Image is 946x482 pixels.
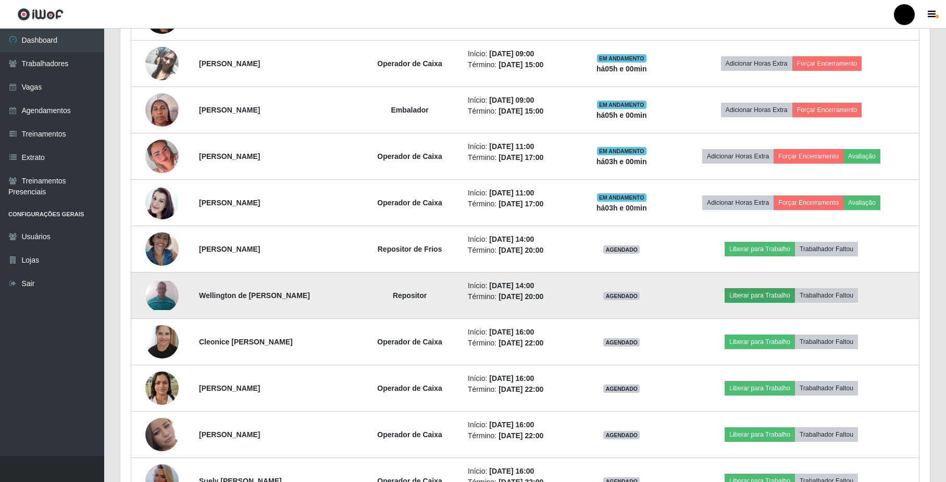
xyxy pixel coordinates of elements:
li: Início: [468,327,574,338]
strong: [PERSON_NAME] [199,384,260,392]
span: EM ANDAMENTO [597,101,646,109]
button: Adicionar Horas Extra [721,103,792,117]
time: [DATE] 17:00 [499,153,543,162]
strong: [PERSON_NAME] [199,59,260,68]
li: Início: [468,419,574,430]
li: Início: [468,280,574,291]
button: Forçar Encerramento [774,195,843,210]
button: Liberar para Trabalho [725,335,795,349]
strong: há 05 h e 00 min [596,65,647,73]
button: Trabalhador Faltou [795,381,858,396]
li: Término: [468,245,574,256]
li: Término: [468,338,574,349]
img: 1720809249319.jpeg [145,366,179,410]
button: Forçar Encerramento [792,56,862,71]
time: [DATE] 14:00 [489,235,534,243]
time: [DATE] 11:00 [489,142,534,151]
button: Trabalhador Faltou [795,242,858,256]
strong: Operador de Caixa [377,59,442,68]
span: AGENDADO [603,431,640,439]
span: EM ANDAMENTO [597,147,646,155]
time: [DATE] 17:00 [499,200,543,208]
img: 1724302399832.jpeg [145,281,179,310]
button: Adicionar Horas Extra [721,56,792,71]
strong: há 05 h e 00 min [596,111,647,119]
button: Adicionar Horas Extra [702,149,774,164]
img: 1753233779837.jpeg [145,173,179,232]
button: Trabalhador Faltou [795,335,858,349]
time: [DATE] 22:00 [499,339,543,347]
li: Início: [468,141,574,152]
strong: Repositor de Frios [378,245,442,253]
li: Término: [468,59,574,70]
strong: [PERSON_NAME] [199,152,260,160]
strong: [PERSON_NAME] [199,199,260,207]
time: [DATE] 09:00 [489,50,534,58]
button: Avaliação [843,195,880,210]
time: [DATE] 15:00 [499,60,543,69]
strong: Operador de Caixa [377,152,442,160]
strong: há 03 h e 00 min [596,157,647,166]
strong: Repositor [393,291,427,300]
time: [DATE] 22:00 [499,385,543,393]
span: AGENDADO [603,385,640,393]
img: 1728657524685.jpeg [145,34,179,93]
strong: Operador de Caixa [377,430,442,439]
li: Término: [468,199,574,209]
time: [DATE] 16:00 [489,328,534,336]
li: Término: [468,430,574,441]
img: 1731001790391.jpeg [145,418,179,451]
button: Liberar para Trabalho [725,242,795,256]
span: EM ANDAMENTO [597,54,646,63]
button: Adicionar Horas Extra [702,195,774,210]
time: [DATE] 16:00 [489,467,534,475]
button: Liberar para Trabalho [725,288,795,303]
time: [DATE] 15:00 [499,107,543,115]
img: 1750528550016.jpeg [145,227,179,271]
time: [DATE] 22:00 [499,431,543,440]
button: Forçar Encerramento [792,103,862,117]
strong: Operador de Caixa [377,338,442,346]
button: Forçar Encerramento [774,149,843,164]
time: [DATE] 20:00 [499,246,543,254]
time: [DATE] 11:00 [489,189,534,197]
span: AGENDADO [603,245,640,254]
button: Trabalhador Faltou [795,288,858,303]
strong: Embalador [391,106,428,114]
strong: Wellington de [PERSON_NAME] [199,291,310,300]
strong: Operador de Caixa [377,384,442,392]
img: CoreUI Logo [17,8,64,21]
strong: [PERSON_NAME] [199,430,260,439]
span: AGENDADO [603,338,640,347]
time: [DATE] 20:00 [499,292,543,301]
time: [DATE] 16:00 [489,374,534,382]
li: Início: [468,466,574,477]
span: EM ANDAMENTO [597,193,646,202]
li: Término: [468,384,574,395]
button: Liberar para Trabalho [725,427,795,442]
li: Início: [468,373,574,384]
button: Avaliação [843,149,880,164]
img: 1727450734629.jpeg [145,319,179,364]
li: Início: [468,95,574,106]
button: Trabalhador Faltou [795,427,858,442]
strong: há 03 h e 00 min [596,204,647,212]
span: AGENDADO [603,292,640,300]
img: 1647232310994.jpeg [145,135,179,177]
strong: Operador de Caixa [377,199,442,207]
li: Término: [468,152,574,163]
li: Início: [468,48,574,59]
li: Término: [468,106,574,117]
strong: Cleonice [PERSON_NAME] [199,338,293,346]
li: Término: [468,291,574,302]
strong: [PERSON_NAME] [199,245,260,253]
button: Liberar para Trabalho [725,381,795,396]
strong: [PERSON_NAME] [199,106,260,114]
img: 1737744028032.jpeg [145,88,179,132]
time: [DATE] 09:00 [489,96,534,104]
time: [DATE] 16:00 [489,421,534,429]
time: [DATE] 14:00 [489,281,534,290]
li: Início: [468,234,574,245]
li: Início: [468,188,574,199]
